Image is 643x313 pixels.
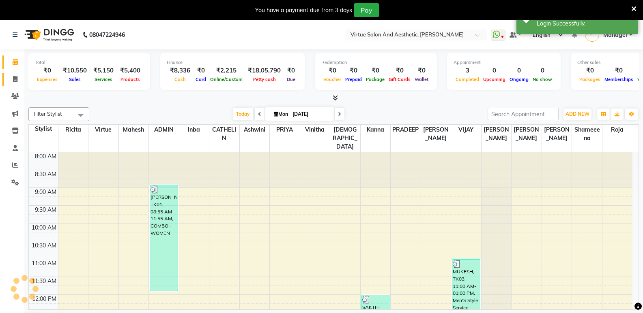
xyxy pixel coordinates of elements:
div: 9:30 AM [33,206,58,214]
div: [PERSON_NAME], TK01, 08:55 AM-11:55 AM, COMBO - WOMEN [150,185,178,291]
div: 11:30 AM [30,277,58,285]
span: CATHELIN [209,125,239,143]
span: VIJAY [451,125,481,135]
b: 08047224946 [89,23,125,46]
div: ₹0 [35,66,60,75]
span: Expenses [35,77,60,82]
div: ₹0 [577,66,602,75]
span: Petty cash [251,77,278,82]
span: Packages [577,77,602,82]
span: [PERSON_NAME] [421,125,451,143]
img: logo [21,23,76,46]
span: Roja [602,125,632,135]
div: ₹5,400 [117,66,144,75]
div: 0 [481,66,508,75]
span: Today [233,108,253,120]
div: 12:00 PM [30,295,58,303]
input: Search Appointment [488,108,559,120]
div: ₹0 [602,66,635,75]
div: 0 [508,66,531,75]
span: Mon [272,111,290,117]
img: Manager [585,28,599,42]
div: Appointment [454,59,554,66]
span: Virtue [88,125,118,135]
span: [DEMOGRAPHIC_DATA] [330,125,360,152]
span: Shameeena [572,125,602,143]
div: ₹0 [321,66,343,75]
span: Filter Stylist [34,111,62,117]
span: Inba [179,125,209,135]
span: Prepaid [343,77,364,82]
span: Kanna [361,125,391,135]
span: [PERSON_NAME] [542,125,572,143]
span: Products [118,77,142,82]
div: ₹0 [413,66,430,75]
div: 0 [531,66,554,75]
span: Gift Cards [387,77,413,82]
span: [PERSON_NAME] [482,125,512,143]
span: [PERSON_NAME] [512,125,542,143]
div: 8:30 AM [33,170,58,179]
span: Manager [603,31,628,39]
span: Due [285,77,297,82]
div: ₹0 [387,66,413,75]
div: ₹18,05,790 [245,66,284,75]
button: ADD NEW [563,109,591,120]
div: 10:30 AM [30,241,58,250]
span: Memberships [602,77,635,82]
div: ₹8,336 [167,66,194,75]
span: Ashwini [240,125,270,135]
span: vinitha [300,125,330,135]
div: 9:00 AM [33,188,58,196]
div: 3 [454,66,481,75]
span: ADMIN [149,125,179,135]
span: Voucher [321,77,343,82]
span: Ongoing [508,77,531,82]
div: Total [35,59,144,66]
div: Redemption [321,59,430,66]
div: ₹0 [343,66,364,75]
span: No show [531,77,554,82]
div: ₹0 [364,66,387,75]
div: ₹5,150 [90,66,117,75]
div: Login Successfully. [537,19,632,28]
span: Online/Custom [208,77,245,82]
span: Upcoming [481,77,508,82]
div: 11:00 AM [30,259,58,268]
div: Stylist [29,125,58,133]
span: ADD NEW [566,111,589,117]
div: 8:00 AM [33,152,58,161]
div: 10:00 AM [30,224,58,232]
span: Package [364,77,387,82]
span: Wallet [413,77,430,82]
div: Finance [167,59,298,66]
input: 2025-09-01 [290,108,331,120]
div: ₹0 [284,66,298,75]
div: ₹10,550 [60,66,90,75]
div: You have a payment due from 3 days [255,6,352,15]
span: Ricita [58,125,88,135]
span: PRIYA [270,125,300,135]
span: Services [92,77,114,82]
span: Sales [67,77,83,82]
span: Card [194,77,208,82]
span: Completed [454,77,481,82]
span: PRADEEP [391,125,421,135]
div: ₹0 [194,66,208,75]
span: Mahesh [119,125,149,135]
div: ₹2,215 [208,66,245,75]
button: Pay [354,3,379,17]
span: Cash [172,77,188,82]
